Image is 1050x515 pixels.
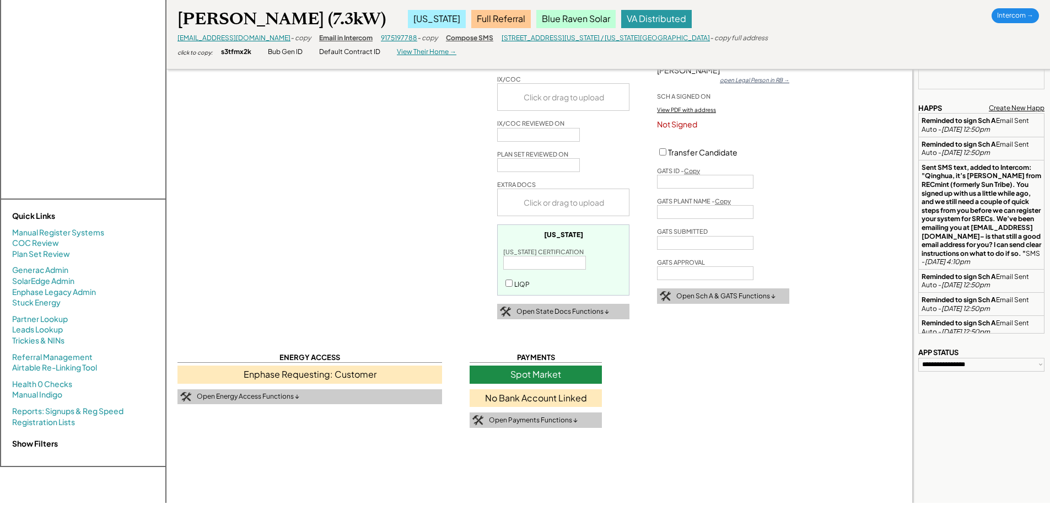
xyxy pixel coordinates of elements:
a: SolarEdge Admin [12,276,74,287]
img: tool-icon.png [500,307,511,316]
a: Leads Lookup [12,324,63,335]
div: Email Sent Auto - [922,116,1041,133]
div: SMS - [922,163,1041,266]
div: [US_STATE] CERTIFICATION [503,248,584,256]
a: Manual Indigo [12,389,62,400]
a: Referral Management [12,352,93,363]
div: APP STATUS [918,347,959,357]
a: Stuck Energy [12,297,61,308]
div: IX/COC [497,75,521,83]
div: GATS PLANT NAME - [657,197,731,205]
em: [DATE] 4:10pm [925,257,970,266]
div: Bub Gen ID [268,47,303,57]
strong: Show Filters [12,438,58,448]
div: s3tfmx2k [221,47,251,57]
div: EXTRA DOCS [497,180,536,189]
a: Trickies & NINs [12,335,64,346]
a: Enphase Legacy Admin [12,287,96,298]
div: Click or drag to upload [498,189,630,216]
div: Create New Happ [989,104,1044,113]
div: Quick Links [12,211,122,222]
a: Health 0 Checks [12,379,72,390]
div: No Bank Account Linked [470,389,602,407]
a: 9175197788 [381,34,417,42]
img: tool-icon.png [472,415,483,425]
div: Email Sent Auto - [922,272,1041,289]
strong: Reminded to sign Sch A [922,296,996,304]
div: VA Distributed [621,10,692,28]
div: - copy [290,34,311,43]
div: click to copy: [177,49,213,56]
div: IX/COC REVIEWED ON [497,119,564,127]
div: Intercom → [992,8,1039,23]
div: GATS SUBMITTED [657,227,708,235]
label: LIQP [514,280,530,288]
em: [DATE] 12:50pm [941,328,990,336]
div: [PERSON_NAME] (7.3kW) [177,8,386,30]
a: [EMAIL_ADDRESS][DOMAIN_NAME] [177,34,290,42]
a: Reports: Signups & Reg Speed [12,406,123,417]
div: View Their Home → [397,47,456,57]
a: Airtable Re-Linking Tool [12,362,97,373]
div: Blue Raven Solar [536,10,616,28]
div: Default Contract ID [319,47,380,57]
a: COC Review [12,238,59,249]
div: [PERSON_NAME] [657,65,789,76]
div: Open Energy Access Functions ↓ [197,392,299,401]
u: Copy [715,197,731,205]
div: ENERGY ACCESS [177,352,442,363]
em: [DATE] 12:50pm [941,304,990,313]
div: Click or drag to upload [498,84,630,110]
div: GATS ID - [657,167,700,175]
em: [DATE] 12:50pm [941,148,990,157]
div: Open Payments Functions ↓ [489,416,578,425]
em: [DATE] 12:50pm [941,281,990,289]
div: Enphase Requesting: Customer [177,366,442,383]
div: Compose SMS [446,34,493,43]
strong: Sent SMS text, added to Intercom: "Qinghua, it’s [PERSON_NAME] from RECmint (formerly Sun Tribe).... [922,163,1042,257]
div: Email Sent Auto - [922,319,1041,336]
a: Partner Lookup [12,314,68,325]
div: PLAN SET REVIEWED ON [497,150,568,158]
div: [US_STATE] [408,10,466,28]
div: [US_STATE] [544,230,583,239]
strong: Reminded to sign Sch A [922,140,996,148]
img: tool-icon.png [180,392,191,402]
div: Email Sent Auto - [922,296,1041,313]
div: open Legal Person in RB → [720,76,789,84]
div: Open Sch A & GATS Functions ↓ [676,292,776,301]
div: Email Sent Auto - [922,140,1041,157]
em: [DATE] 12:50pm [941,125,990,133]
div: HAPPS [918,103,942,113]
a: Generac Admin [12,265,68,276]
div: Email in Intercom [319,34,373,43]
div: - copy [417,34,438,43]
strong: Reminded to sign Sch A [922,272,996,281]
a: [STREET_ADDRESS][US_STATE] / [US_STATE][GEOGRAPHIC_DATA] [502,34,710,42]
strong: Reminded to sign Sch A [922,319,996,327]
img: tool-icon.png [660,291,671,301]
div: - copy full address [710,34,768,43]
a: Registration Lists [12,417,75,428]
strong: Reminded to sign Sch A [922,116,996,125]
u: Copy [684,167,700,174]
div: PAYMENTS [470,352,602,363]
div: GATS APPROVAL [657,258,705,266]
div: View PDF with address [657,106,716,114]
label: Transfer Candidate [668,147,737,157]
div: Not Signed [657,119,789,130]
div: SCH A SIGNED ON [657,92,710,100]
div: Full Referral [471,10,531,28]
div: Open State Docs Functions ↓ [516,307,609,316]
a: Plan Set Review [12,249,70,260]
a: Manual Register Systems [12,227,104,238]
div: Spot Market [470,366,602,383]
